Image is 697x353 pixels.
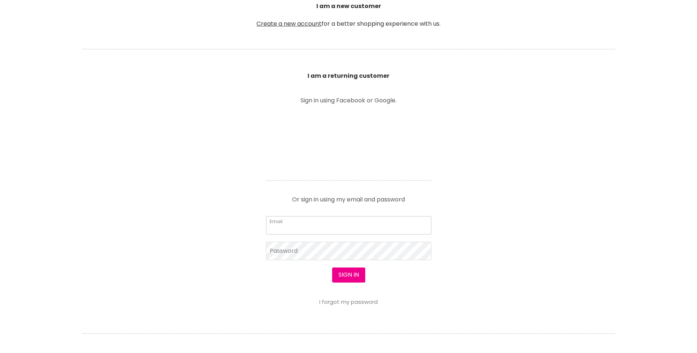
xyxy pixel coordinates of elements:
b: I am a new customer [316,2,381,10]
b: I am a returning customer [308,72,389,80]
p: Or sign in using my email and password [266,191,431,203]
a: I forgot my password [319,298,378,306]
a: Create a new account [256,19,321,28]
iframe: Social Login Buttons [266,114,431,169]
button: Sign in [332,268,365,282]
p: Sign in using Facebook or Google. [266,98,431,103]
